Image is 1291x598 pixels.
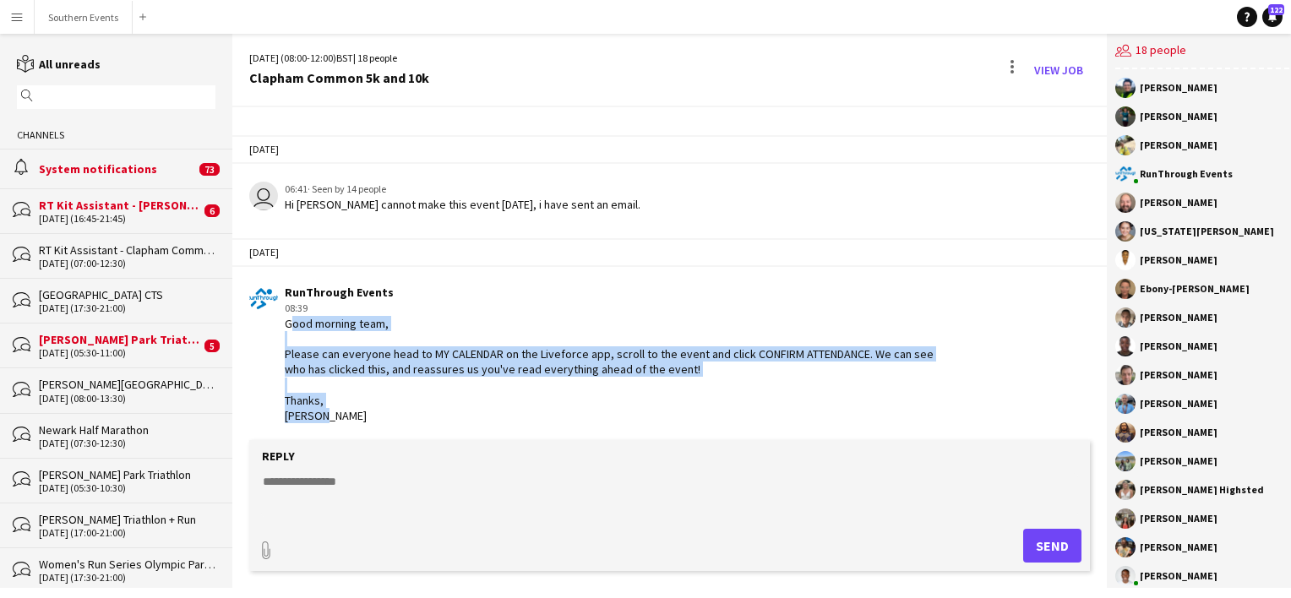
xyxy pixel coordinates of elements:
[39,213,200,225] div: [DATE] (16:45-21:45)
[39,332,200,347] div: [PERSON_NAME] Park Triathlon
[1140,514,1217,524] div: [PERSON_NAME]
[39,242,215,258] div: RT Kit Assistant - Clapham Common 5k and 10k
[249,70,429,85] div: Clapham Common 5k and 10k
[232,238,1107,267] div: [DATE]
[39,482,215,494] div: [DATE] (05:30-10:30)
[39,198,200,213] div: RT Kit Assistant - [PERSON_NAME] 5K & 10K
[39,527,215,539] div: [DATE] (17:00-21:00)
[1268,4,1284,15] span: 122
[1140,83,1217,93] div: [PERSON_NAME]
[39,467,215,482] div: [PERSON_NAME] Park Triathlon
[285,285,949,300] div: RunThrough Events
[39,258,215,269] div: [DATE] (07:00-12:30)
[39,557,215,572] div: Women's Run Series Olympic Park 5k and 10k
[39,393,215,405] div: [DATE] (08:00-13:30)
[35,1,133,34] button: Southern Events
[1140,399,1217,409] div: [PERSON_NAME]
[39,422,215,438] div: Newark Half Marathon
[39,512,215,527] div: [PERSON_NAME] Triathlon + Run
[232,135,1107,164] div: [DATE]
[39,377,215,392] div: [PERSON_NAME][GEOGRAPHIC_DATA]
[39,572,215,584] div: [DATE] (17:30-21:00)
[1140,313,1217,323] div: [PERSON_NAME]
[39,302,215,314] div: [DATE] (17:30-21:00)
[1140,140,1217,150] div: [PERSON_NAME]
[336,52,353,64] span: BST
[1140,370,1217,380] div: [PERSON_NAME]
[262,448,295,464] label: Reply
[39,161,195,177] div: System notifications
[285,301,949,316] div: 08:39
[1262,7,1283,27] a: 122
[1140,427,1217,438] div: [PERSON_NAME]
[39,287,215,302] div: [GEOGRAPHIC_DATA] CTS
[39,438,215,449] div: [DATE] (07:30-12:30)
[1140,571,1217,581] div: [PERSON_NAME]
[199,163,220,176] span: 73
[1140,226,1274,236] div: [US_STATE][PERSON_NAME]
[1027,57,1090,84] a: View Job
[39,347,200,359] div: [DATE] (05:30-11:00)
[285,182,640,197] div: 06:41
[1140,255,1217,265] div: [PERSON_NAME]
[1140,111,1217,122] div: [PERSON_NAME]
[1140,542,1217,552] div: [PERSON_NAME]
[1140,169,1233,179] div: RunThrough Events
[1140,485,1264,495] div: [PERSON_NAME] Highsted
[308,182,386,195] span: · Seen by 14 people
[1140,198,1217,208] div: [PERSON_NAME]
[204,204,220,217] span: 6
[1140,341,1217,351] div: [PERSON_NAME]
[17,57,101,72] a: All unreads
[1023,529,1081,563] button: Send
[1140,284,1250,294] div: Ebony-[PERSON_NAME]
[249,51,429,66] div: [DATE] (08:00-12:00) | 18 people
[1140,456,1217,466] div: [PERSON_NAME]
[285,197,640,212] div: Hi [PERSON_NAME] cannot make this event [DATE], i have sent an email.
[204,340,220,352] span: 5
[1115,34,1289,69] div: 18 people
[285,316,949,423] div: Good morning team, Please can everyone head to MY CALENDAR on the Liveforce app, scroll to the ev...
